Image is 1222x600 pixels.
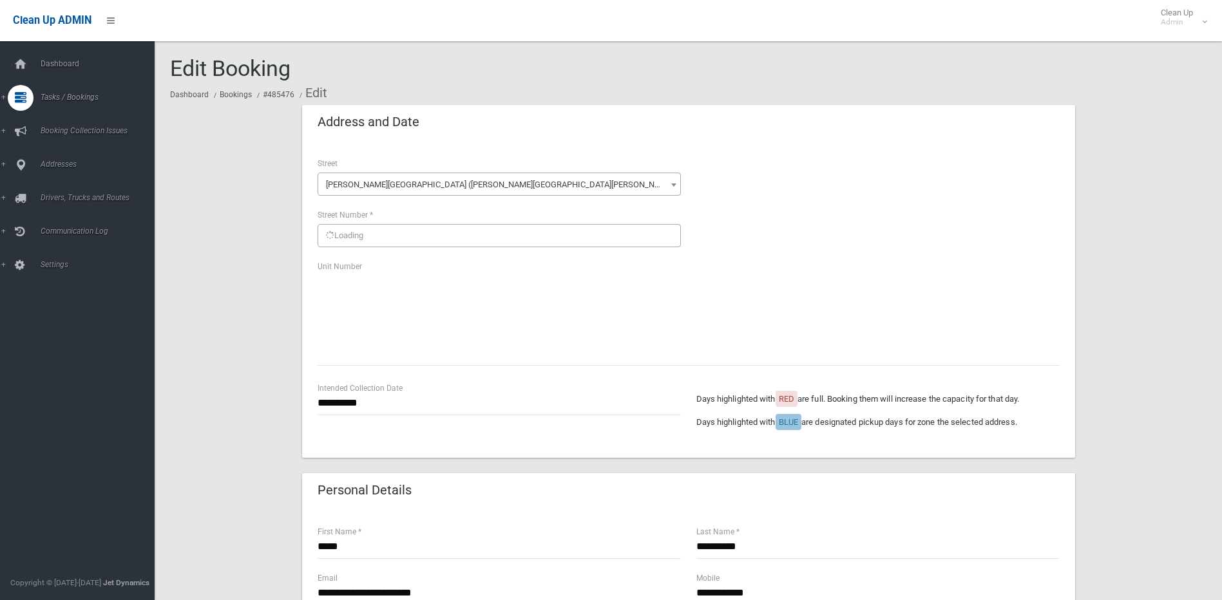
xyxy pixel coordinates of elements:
[1154,8,1206,27] span: Clean Up
[321,176,678,194] span: Gurney Road (CHESTER HILL 2162)
[37,260,164,269] span: Settings
[318,173,681,196] span: Gurney Road (CHESTER HILL 2162)
[37,126,164,135] span: Booking Collection Issues
[10,578,101,587] span: Copyright © [DATE]-[DATE]
[37,227,164,236] span: Communication Log
[696,415,1060,430] p: Days highlighted with are designated pickup days for zone the selected address.
[779,417,798,427] span: BLUE
[170,55,291,81] span: Edit Booking
[37,93,164,102] span: Tasks / Bookings
[13,14,91,26] span: Clean Up ADMIN
[103,578,149,587] strong: Jet Dynamics
[1161,17,1193,27] small: Admin
[302,109,435,135] header: Address and Date
[296,81,327,105] li: Edit
[318,224,681,247] div: Loading
[302,478,427,503] header: Personal Details
[696,391,1060,407] p: Days highlighted with are full. Booking them will increase the capacity for that day.
[170,90,209,99] a: Dashboard
[37,193,164,202] span: Drivers, Trucks and Routes
[779,394,794,404] span: RED
[37,160,164,169] span: Addresses
[263,90,294,99] a: #485476
[220,90,252,99] a: Bookings
[37,59,164,68] span: Dashboard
